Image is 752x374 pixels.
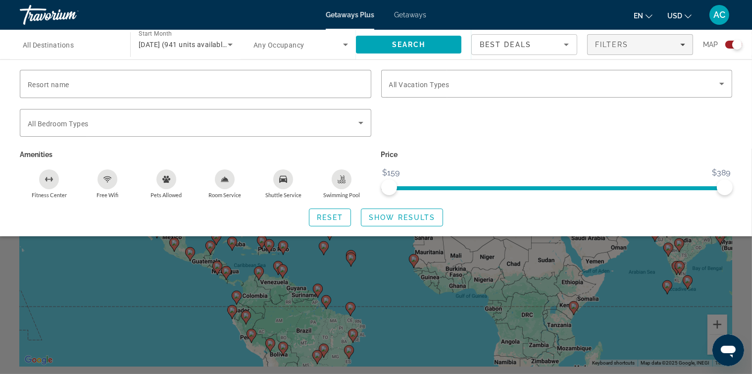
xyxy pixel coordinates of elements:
[253,41,304,49] span: Any Occupancy
[150,192,182,198] span: Pets Allowed
[717,179,733,195] span: ngx-slider-max
[139,41,229,49] span: [DATE] (941 units available)
[712,334,744,366] iframe: Button to launch messaging window
[713,10,725,20] span: AC
[32,192,67,198] span: Fitness Center
[317,214,344,221] span: Reset
[196,169,254,199] button: Room Service
[28,81,69,89] span: Resort name
[78,169,137,199] button: Free Wifi
[389,81,450,89] span: All Vacation Types
[326,11,374,19] a: Getaways Plus
[20,148,371,161] p: Amenities
[28,120,88,128] span: All Bedroom Types
[369,214,435,221] span: Show Results
[667,12,682,20] span: USD
[309,209,351,226] button: Reset
[139,31,172,38] span: Start Month
[356,36,461,53] button: Search
[137,169,196,199] button: Pets Allowed
[208,192,241,198] span: Room Service
[392,41,426,49] span: Search
[312,169,371,199] button: Swimming Pool
[381,148,733,161] p: Price
[265,192,301,198] span: Shuttle Service
[703,38,718,52] span: Map
[361,209,443,226] button: Show Results
[381,179,397,195] span: ngx-slider
[706,4,732,25] button: User Menu
[394,11,426,19] a: Getaways
[20,2,119,28] a: Travorium
[381,186,733,188] ngx-slider: ngx-slider
[23,39,117,51] input: Select destination
[97,192,118,198] span: Free Wifi
[595,41,629,49] span: Filters
[711,165,732,180] span: $389
[323,192,360,198] span: Swimming Pool
[381,165,401,180] span: $159
[480,39,569,51] mat-select: Sort by
[587,34,693,55] button: Filters
[20,169,78,199] button: Fitness Center
[667,8,692,23] button: Change currency
[254,169,312,199] button: Shuttle Service
[634,8,652,23] button: Change language
[634,12,643,20] span: en
[480,41,531,49] span: Best Deals
[23,41,74,49] span: All Destinations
